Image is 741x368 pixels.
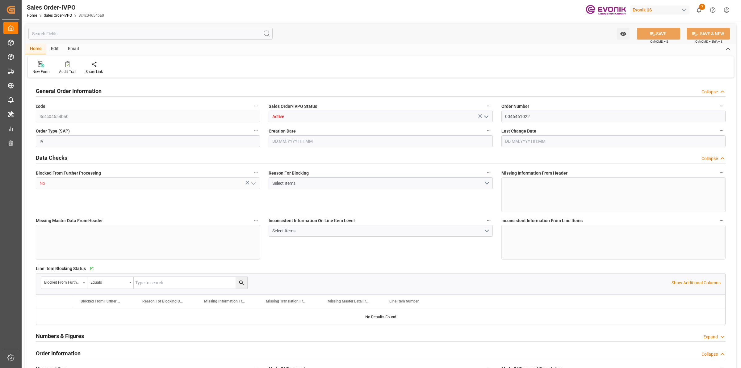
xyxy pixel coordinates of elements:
[630,4,692,16] button: Evonik US
[249,179,258,188] button: open menu
[36,103,45,110] span: code
[701,155,718,162] div: Collapse
[41,277,87,289] button: open menu
[44,278,81,285] div: Blocked From Further Processing
[269,170,309,176] span: Reason For Blocking
[718,127,726,135] button: Last Change Date
[36,87,102,95] h2: General Order Information
[269,177,493,189] button: open menu
[269,225,493,237] button: open menu
[501,128,536,134] span: Last Change Date
[695,39,722,44] span: Ctrl/CMD + Shift + S
[272,228,484,234] div: Select Items
[36,349,81,357] h2: Order Information
[637,28,680,40] button: SAVE
[501,135,726,147] input: DD.MM.YYYY HH:MM
[36,128,70,134] span: Order Type (SAP)
[27,3,104,12] div: Sales Order-IVPO
[90,278,127,285] div: Equals
[269,103,317,110] span: Sales Order/IVPO Status
[46,44,63,54] div: Edit
[586,5,626,15] img: Evonik-brand-mark-Deep-Purple-RGB.jpeg_1700498283.jpeg
[485,169,493,177] button: Reason For Blocking
[236,277,247,289] button: search button
[617,28,630,40] button: open menu
[44,13,72,18] a: Sales Order-IVPO
[701,351,718,357] div: Collapse
[269,128,296,134] span: Creation Date
[272,180,484,187] div: Select Items
[266,299,307,303] span: Missing Translation From Master Data
[36,154,67,162] h2: Data Checks
[269,135,493,147] input: DD.MM.YYYY HH:MM
[485,102,493,110] button: Sales Order/IVPO Status
[27,13,37,18] a: Home
[32,69,50,74] div: New Form
[718,102,726,110] button: Order Number
[706,3,720,17] button: Help Center
[501,103,529,110] span: Order Number
[672,280,721,286] p: Show Additional Columns
[328,299,369,303] span: Missing Master Data From SAP
[28,28,273,40] input: Search Fields
[252,102,260,110] button: code
[204,299,245,303] span: Missing Information From Line Item
[36,170,101,176] span: Blocked From Further Processing
[36,265,86,272] span: Line Item Blocking Status
[389,299,419,303] span: Line Item Number
[252,127,260,135] button: Order Type (SAP)
[703,334,718,340] div: Expand
[687,28,730,40] button: SAVE & NEW
[701,89,718,95] div: Collapse
[252,169,260,177] button: Blocked From Further Processing
[501,170,567,176] span: Missing Information From Header
[252,216,260,224] button: Missing Master Data From Header
[36,332,84,340] h2: Numbers & Figures
[630,6,689,15] div: Evonik US
[485,127,493,135] button: Creation Date
[25,44,46,54] div: Home
[134,277,247,289] input: Type to search
[692,3,706,17] button: show 3 new notifications
[87,277,134,289] button: open menu
[142,299,184,303] span: Reason For Blocking On This Line Item
[718,169,726,177] button: Missing Information From Header
[481,112,491,121] button: open menu
[36,218,103,224] span: Missing Master Data From Header
[269,218,355,224] span: Inconsistent Information On Line Item Level
[718,216,726,224] button: Inconsistent Information From Line Items
[485,216,493,224] button: Inconsistent Information On Line Item Level
[63,44,84,54] div: Email
[699,4,705,10] span: 3
[650,39,668,44] span: Ctrl/CMD + S
[81,299,122,303] span: Blocked From Further Processing
[86,69,103,74] div: Share Link
[501,218,583,224] span: Inconsistent Information From Line Items
[59,69,76,74] div: Audit Trail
